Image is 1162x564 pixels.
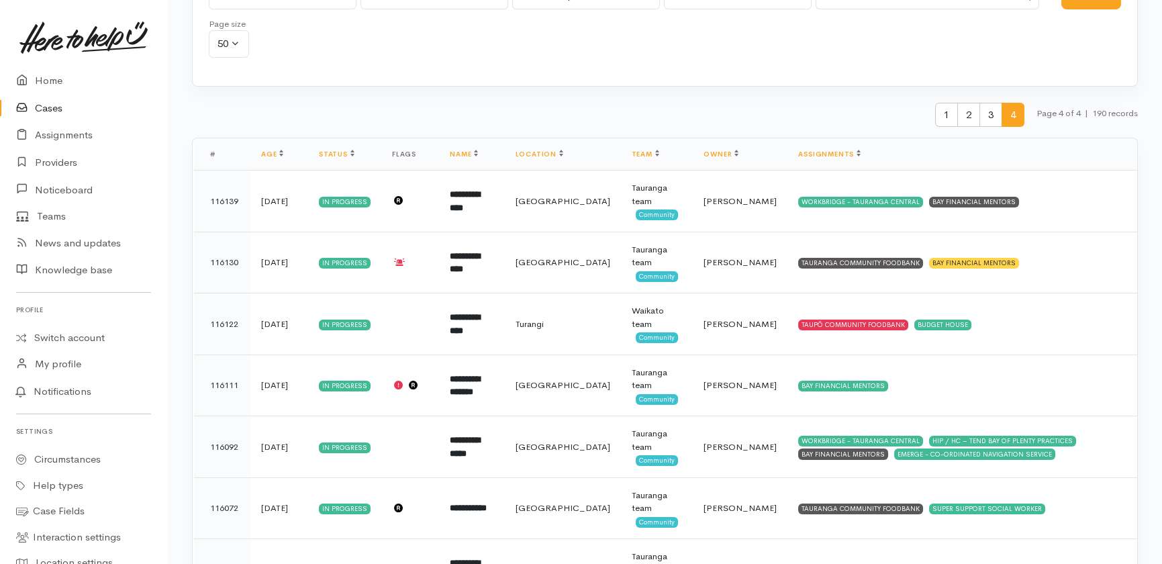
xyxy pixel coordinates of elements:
[250,477,308,539] td: [DATE]
[957,103,980,128] span: 2
[319,258,371,269] div: In progress
[929,258,1019,269] div: BAY FINANCIAL MENTORS
[929,504,1045,514] div: SUPER SUPPORT SOCIAL WORKER
[798,381,888,391] div: BAY FINANCIAL MENTORS
[636,332,678,343] span: Community
[798,258,923,269] div: TAURANGA COMMUNITY FOODBANK
[209,30,249,58] button: 50
[632,489,683,515] div: Tauranga team
[319,150,354,158] a: Status
[194,293,250,355] td: 116122
[632,243,683,269] div: Tauranga team
[319,197,371,207] div: In progress
[194,138,250,171] th: #
[319,442,371,453] div: In progress
[636,517,678,528] span: Community
[516,195,610,207] span: [GEOGRAPHIC_DATA]
[704,318,777,330] span: [PERSON_NAME]
[914,320,971,330] div: BUDGET HOUSE
[319,504,371,514] div: In progress
[261,150,283,158] a: Age
[636,271,678,282] span: Community
[516,502,610,514] span: [GEOGRAPHIC_DATA]
[194,416,250,478] td: 116092
[516,318,544,330] span: Turangi
[450,150,478,158] a: Name
[516,441,610,453] span: [GEOGRAPHIC_DATA]
[636,209,678,220] span: Community
[929,436,1076,446] div: HIP / HC – TEND BAY OF PLENTY PRACTICES
[1036,103,1138,138] small: Page 4 of 4 190 records
[632,181,683,207] div: Tauranga team
[632,304,683,330] div: Waikato team
[704,256,777,268] span: [PERSON_NAME]
[250,416,308,478] td: [DATE]
[798,436,923,446] div: WORKBRIDGE - TAURANGA CENTRAL
[194,171,250,232] td: 116139
[798,449,888,459] div: BAY FINANCIAL MENTORS
[704,441,777,453] span: [PERSON_NAME]
[632,427,683,453] div: Tauranga team
[798,320,908,330] div: TAUPŌ COMMUNITY FOODBANK
[250,293,308,355] td: [DATE]
[894,449,1055,459] div: EMERGE - CO-ORDINATED NAVIGATION SERVICE
[250,171,308,232] td: [DATE]
[704,150,738,158] a: Owner
[632,150,659,158] a: Team
[798,150,861,158] a: Assignments
[209,17,249,31] div: Page size
[250,232,308,293] td: [DATE]
[516,379,610,391] span: [GEOGRAPHIC_DATA]
[250,355,308,416] td: [DATE]
[194,355,250,416] td: 116111
[217,36,228,52] div: 50
[704,379,777,391] span: [PERSON_NAME]
[1002,103,1024,128] span: 4
[319,320,371,330] div: In progress
[516,150,563,158] a: Location
[319,381,371,391] div: In progress
[704,502,777,514] span: [PERSON_NAME]
[636,455,678,466] span: Community
[194,477,250,539] td: 116072
[636,394,678,405] span: Community
[516,256,610,268] span: [GEOGRAPHIC_DATA]
[16,301,151,319] h6: Profile
[798,197,923,207] div: WORKBRIDGE - TAURANGA CENTRAL
[929,197,1019,207] div: BAY FINANCIAL MENTORS
[979,103,1002,128] span: 3
[704,195,777,207] span: [PERSON_NAME]
[194,232,250,293] td: 116130
[16,422,151,440] h6: Settings
[798,504,923,514] div: TAURANGA COMMUNITY FOODBANK
[381,138,439,171] th: Flags
[935,103,958,128] span: 1
[1085,107,1088,119] span: |
[632,366,683,392] div: Tauranga team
